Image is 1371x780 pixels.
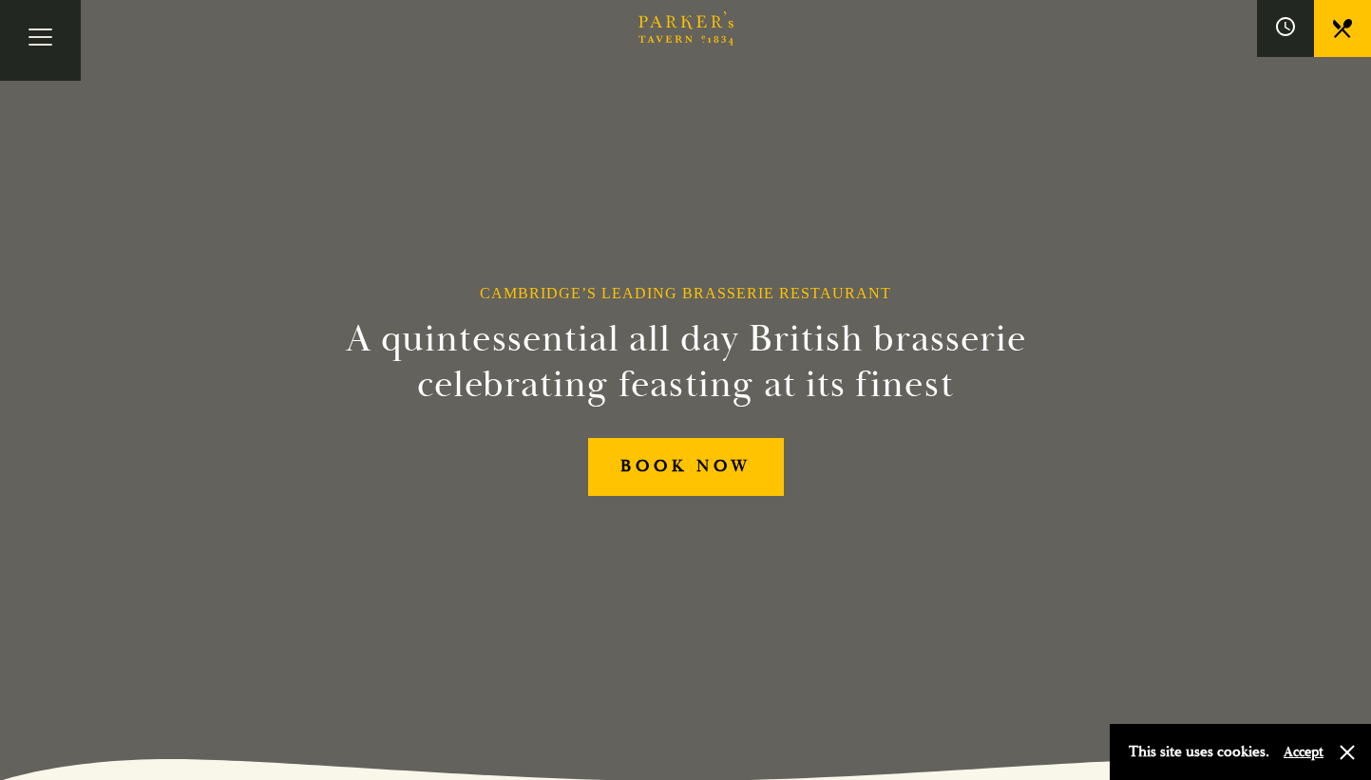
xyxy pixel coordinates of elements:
[588,438,784,496] a: BOOK NOW
[253,316,1119,408] h2: A quintessential all day British brasserie celebrating feasting at its finest
[1129,738,1269,766] p: This site uses cookies.
[480,284,891,302] h1: Cambridge’s Leading Brasserie Restaurant
[1338,743,1357,762] button: Close and accept
[1284,743,1323,761] button: Accept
